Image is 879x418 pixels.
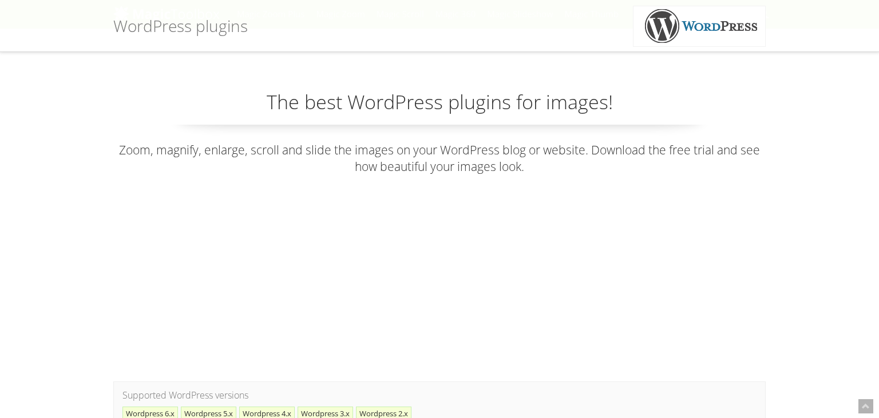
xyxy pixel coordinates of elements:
[122,391,757,401] h3: Supported WordPress versions
[113,89,766,125] p: The best WordPress plugins for images!
[113,142,766,176] p: Zoom, magnify, enlarge, scroll and slide the images on your WordPress blog or website. Download t...
[113,9,248,43] h1: WordPress plugins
